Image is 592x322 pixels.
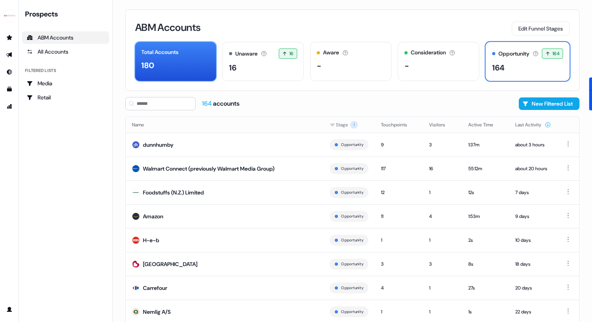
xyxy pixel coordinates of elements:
[429,118,455,132] button: Visitors
[381,212,417,220] div: 11
[143,165,274,173] div: Walmart Connect (previously Walmart Media Group)
[3,49,16,61] a: Go to outbound experience
[552,50,560,58] span: 164
[429,212,456,220] div: 4
[429,141,456,149] div: 3
[126,117,323,133] th: Name
[512,22,570,36] button: Edit Funnel Stages
[468,260,503,268] div: 8s
[519,97,579,110] button: New Filtered List
[289,50,294,58] span: 16
[3,83,16,95] a: Go to templates
[135,22,200,32] h3: ABM Accounts
[27,94,105,101] div: Retail
[515,118,551,132] button: Last Activity
[22,77,109,90] a: Go to Media
[515,165,551,173] div: about 20 hours
[141,59,154,71] div: 180
[381,118,417,132] button: Touchpoints
[404,60,409,72] div: -
[429,284,456,292] div: 1
[27,79,105,87] div: Media
[3,31,16,44] a: Go to prospects
[515,189,551,196] div: 7 days
[22,45,109,58] a: All accounts
[25,9,109,19] div: Prospects
[229,62,236,74] div: 16
[27,34,105,41] div: ABM Accounts
[3,66,16,78] a: Go to Inbound
[381,236,417,244] div: 1
[317,60,321,72] div: -
[27,48,105,56] div: All Accounts
[143,308,171,316] div: Nemlig A/S
[429,308,456,316] div: 1
[143,284,167,292] div: Carrefour
[381,284,417,292] div: 4
[381,189,417,196] div: 12
[468,141,503,149] div: 1:37m
[143,189,204,196] div: Foodstuffs (N.Z.) Limited
[143,236,159,244] div: H-e-b
[381,260,417,268] div: 3
[515,284,551,292] div: 20 days
[429,165,456,173] div: 16
[202,99,240,108] div: accounts
[468,189,503,196] div: 12s
[202,99,213,108] span: 164
[341,237,363,244] button: Opportunity
[411,49,446,57] div: Consideration
[381,165,417,173] div: 117
[143,212,163,220] div: Amazon
[468,308,503,316] div: 1s
[429,189,456,196] div: 1
[25,67,56,74] div: Filtered lists
[341,308,363,315] button: Opportunity
[468,165,503,173] div: 55:12m
[492,62,505,74] div: 164
[429,236,456,244] div: 1
[3,100,16,113] a: Go to attribution
[323,49,339,57] div: Aware
[143,141,173,149] div: dunnhumby
[468,118,503,132] button: Active Time
[429,260,456,268] div: 3
[498,50,529,58] div: Opportunity
[3,303,16,316] a: Go to profile
[350,121,358,129] span: 1
[341,213,363,220] button: Opportunity
[515,236,551,244] div: 10 days
[468,212,503,220] div: 1:53m
[143,260,197,268] div: [GEOGRAPHIC_DATA]
[22,31,109,44] a: ABM Accounts
[22,91,109,104] a: Go to Retail
[341,261,363,268] button: Opportunity
[341,189,363,196] button: Opportunity
[341,165,363,172] button: Opportunity
[235,50,258,58] div: Unaware
[381,308,417,316] div: 1
[515,260,551,268] div: 18 days
[515,212,551,220] div: 9 days
[515,141,551,149] div: about 3 hours
[141,48,179,56] div: Total Accounts
[515,308,551,316] div: 22 days
[468,284,503,292] div: 27s
[381,141,417,149] div: 9
[468,236,503,244] div: 2s
[341,284,363,291] button: Opportunity
[341,141,363,148] button: Opportunity
[330,121,368,129] div: Stage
